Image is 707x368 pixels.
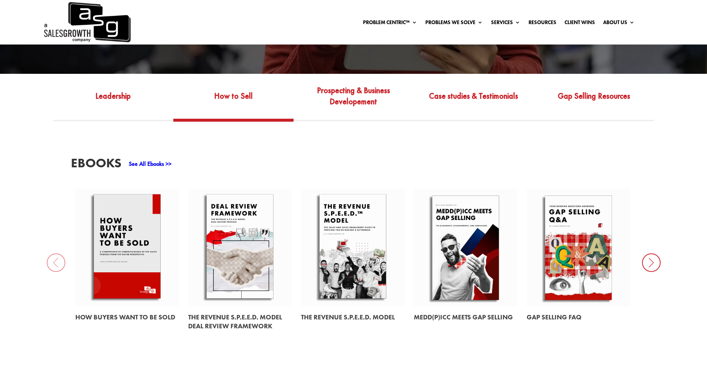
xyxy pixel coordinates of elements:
[528,20,556,28] a: Resources
[564,20,595,28] a: Client Wins
[173,84,294,119] a: How to Sell
[413,84,534,119] a: Case studies & Testimonials
[53,84,173,119] a: Leadership
[491,20,520,28] a: Services
[294,84,414,119] a: Prospecting & Business Developement
[603,20,635,28] a: About Us
[129,160,171,168] a: See All Ebooks >>
[71,157,121,173] h3: EBooks
[534,84,654,119] a: Gap Selling Resources
[425,20,483,28] a: Problems We Solve
[363,20,417,28] a: Problem Centric™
